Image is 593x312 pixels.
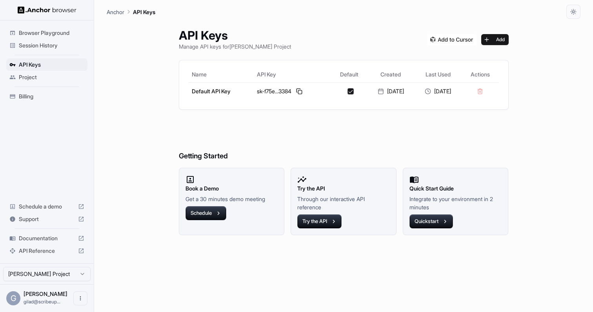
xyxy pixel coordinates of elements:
h2: Book a Demo [186,184,278,193]
h1: API Keys [179,28,291,42]
h6: Getting Started [179,119,509,162]
p: Through our interactive API reference [297,195,390,211]
div: Billing [6,90,87,103]
span: Schedule a demo [19,203,75,210]
button: Add [481,34,509,45]
img: Add anchorbrowser MCP server to Cursor [427,34,477,45]
button: Copy API key [295,87,304,96]
div: API Keys [6,58,87,71]
div: Project [6,71,87,83]
span: Browser Playground [19,29,84,37]
div: API Reference [6,245,87,257]
span: Project [19,73,84,81]
th: Created [367,67,414,82]
th: Actions [462,67,498,82]
th: API Key [254,67,331,82]
span: Documentation [19,234,75,242]
td: Default API Key [189,82,254,100]
h2: Try the API [297,184,390,193]
div: Support [6,213,87,225]
button: Try the API [297,214,342,229]
span: API Reference [19,247,75,255]
div: Session History [6,39,87,52]
span: Billing [19,93,84,100]
span: Gilad Spitzer [24,290,67,297]
p: Get a 30 minutes demo meeting [186,195,278,203]
span: API Keys [19,61,84,69]
h2: Quick Start Guide [409,184,502,193]
span: gilad@scribeup.io [24,299,60,305]
div: [DATE] [418,87,458,95]
p: Integrate to your environment in 2 minutes [409,195,502,211]
button: Quickstart [409,214,453,229]
div: sk-f75e...3384 [257,87,328,96]
img: Anchor Logo [18,6,76,14]
p: API Keys [133,8,155,16]
button: Schedule [186,206,226,220]
th: Last Used [415,67,462,82]
div: Schedule a demo [6,200,87,213]
div: G [6,291,20,305]
span: Support [19,215,75,223]
p: Manage API keys for [PERSON_NAME] Project [179,42,291,51]
button: Open menu [73,291,87,305]
div: Documentation [6,232,87,245]
th: Default [331,67,367,82]
div: [DATE] [370,87,411,95]
span: Session History [19,42,84,49]
nav: breadcrumb [107,7,155,16]
div: Browser Playground [6,27,87,39]
p: Anchor [107,8,124,16]
th: Name [189,67,254,82]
